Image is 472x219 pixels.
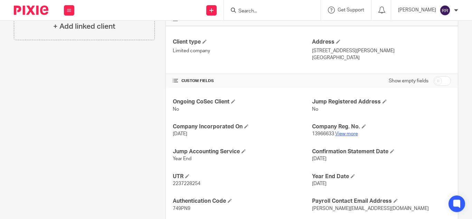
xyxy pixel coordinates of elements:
h4: Payroll Contact Email Address [312,198,451,205]
span: [PERSON_NAME][EMAIL_ADDRESS][DOMAIN_NAME] [312,206,429,211]
span: 2237228254 [173,181,200,186]
p: [GEOGRAPHIC_DATA] [312,54,451,61]
p: Limited company [173,47,312,54]
h4: Authentication Code [173,198,312,205]
a: View more [335,131,358,136]
span: 749PN9 [173,206,190,211]
span: [DATE] [312,156,327,161]
span: Year End [173,156,191,161]
h4: Ongoing CoSec Client [173,98,312,106]
span: [DATE] [173,131,187,136]
h4: Address [312,38,451,46]
img: svg%3E [440,5,451,16]
h4: Jump Accounting Service [173,148,312,155]
h4: Year End Date [312,173,451,180]
span: [DATE] [312,181,327,186]
h4: Client type [173,38,312,46]
p: [PERSON_NAME] [398,7,436,13]
span: No [312,107,318,112]
h4: Company Incorporated On [173,123,312,130]
h4: Jump Registered Address [312,98,451,106]
h4: UTR [173,173,312,180]
h4: Confirmation Statement Date [312,148,451,155]
label: Show empty fields [389,77,428,84]
span: Get Support [338,8,364,12]
img: Pixie [14,6,48,15]
h4: + Add linked client [53,21,115,32]
p: [STREET_ADDRESS][PERSON_NAME] [312,47,451,54]
h4: Company Reg. No. [312,123,451,130]
span: 13966633 [312,131,334,136]
input: Search [238,8,300,15]
h4: CUSTOM FIELDS [173,78,312,84]
span: No [173,107,179,112]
